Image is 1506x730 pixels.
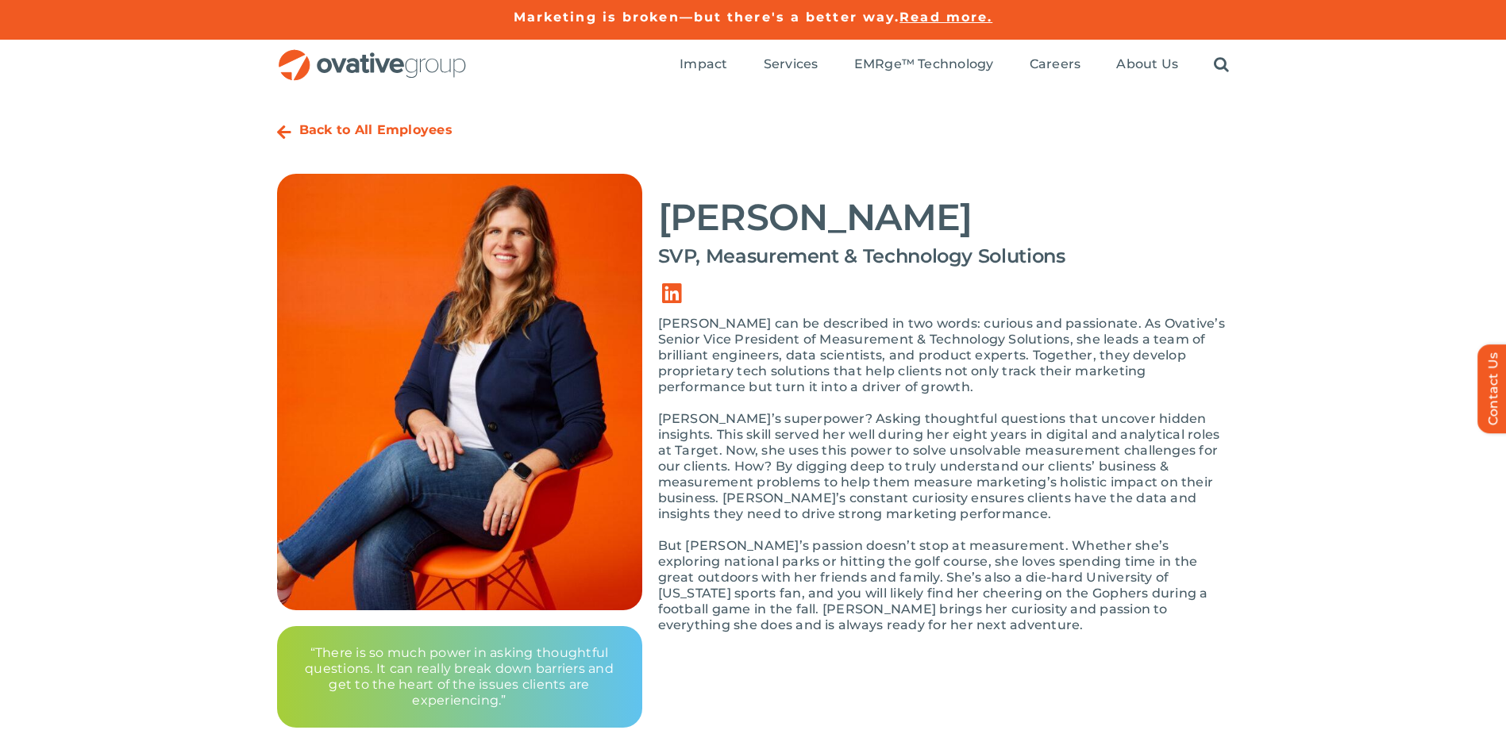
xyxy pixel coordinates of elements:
span: Services [764,56,818,72]
a: OG_Full_horizontal_RGB [277,48,468,63]
a: Marketing is broken—but there's a better way. [514,10,900,25]
a: Read more. [899,10,992,25]
a: Services [764,56,818,74]
span: EMRge™ Technology [854,56,994,72]
a: About Us [1116,56,1178,74]
span: Impact [680,56,727,72]
a: Link to https://www.linkedin.com/in/bethmckigney/ [650,271,695,316]
a: EMRge™ Technology [854,56,994,74]
a: Back to All Employees [299,122,453,137]
nav: Menu [680,40,1229,90]
img: Bio – Beth [277,174,642,610]
span: Careers [1030,56,1081,72]
p: [PERSON_NAME]’s superpower? Asking thoughtful questions that uncover hidden insights. This skill ... [658,411,1230,522]
p: [PERSON_NAME] can be described in two words: curious and passionate. As Ovative’s Senior Vice Pre... [658,316,1230,395]
h4: SVP, Measurement & Technology Solutions [658,245,1230,267]
a: Search [1214,56,1229,74]
h2: [PERSON_NAME] [658,198,1230,237]
span: About Us [1116,56,1178,72]
a: Careers [1030,56,1081,74]
a: Impact [680,56,727,74]
p: “There is so much power in asking thoughtful questions. It can really break down barriers and get... [296,645,623,709]
a: Link to https://ovative.com/about-us/people/ [277,125,291,140]
p: But [PERSON_NAME]’s passion doesn’t stop at measurement. Whether she’s exploring national parks o... [658,538,1230,633]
